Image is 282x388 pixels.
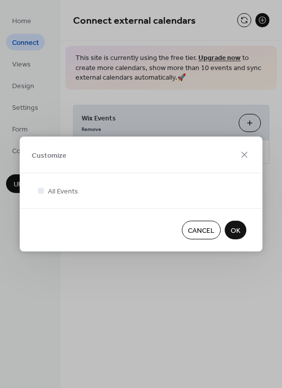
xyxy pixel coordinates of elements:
[182,221,221,239] button: Cancel
[32,150,66,161] span: Customize
[188,226,215,236] span: Cancel
[48,186,78,197] span: All Events
[225,221,246,239] button: OK
[231,226,240,236] span: OK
